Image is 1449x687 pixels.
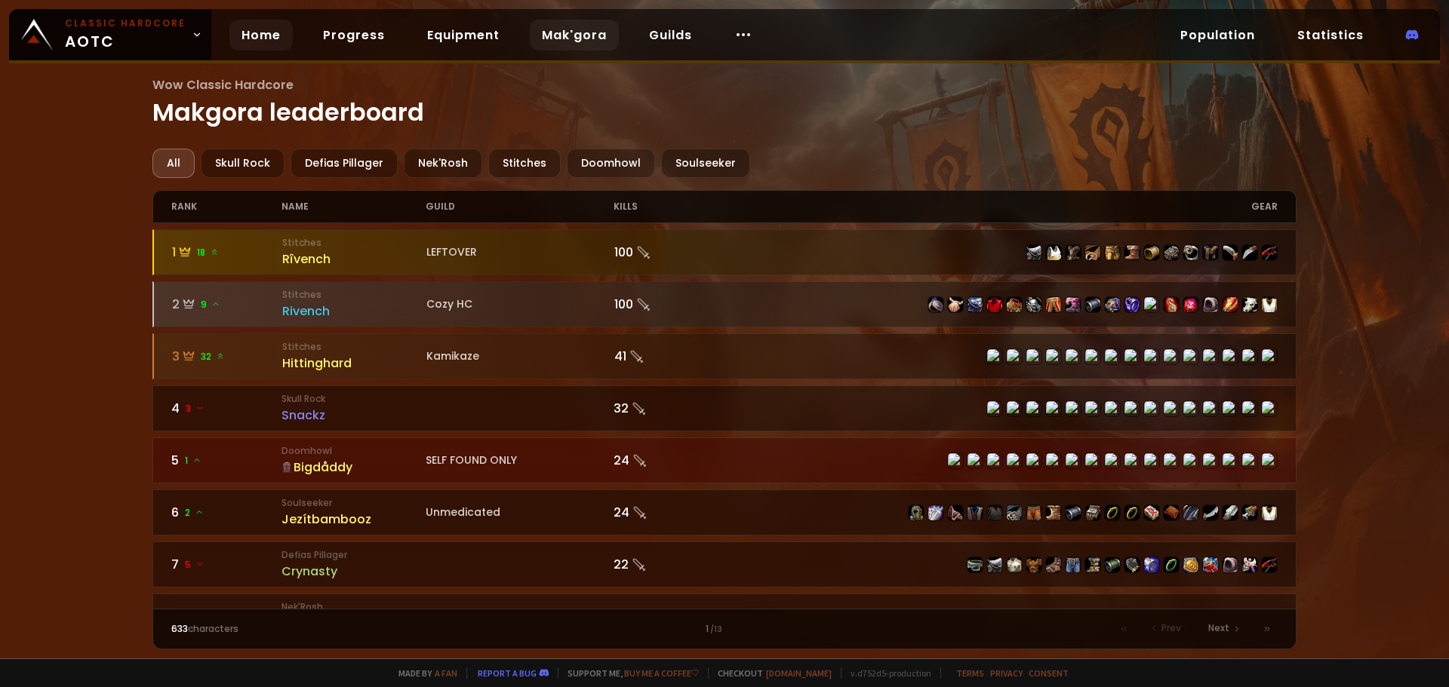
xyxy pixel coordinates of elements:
[1026,245,1041,260] img: item-1769
[948,505,963,520] img: item-13358
[282,302,426,320] div: Rivench
[1026,557,1041,572] img: item-2041
[1085,297,1100,312] img: item-14629
[1164,297,1179,312] img: item-22268
[567,149,655,178] div: Doomhowl
[282,354,426,373] div: Hittinghard
[185,506,204,520] span: 2
[201,298,220,311] span: 9
[1029,667,1069,679] a: Consent
[435,667,457,679] a: a fan
[614,607,724,626] div: 20
[1242,505,1257,520] img: item-2100
[1285,20,1376,51] a: Statistics
[281,444,426,458] small: Doomhowl
[281,496,426,510] small: Soulseeker
[1203,245,1218,260] img: item-9812
[1007,297,1022,312] img: item-19682
[1066,297,1081,312] img: item-19684
[281,510,426,529] div: Jezítbambooz
[65,17,186,30] small: Classic Hardcore
[1262,505,1277,520] img: item-5976
[1262,297,1277,312] img: item-5976
[614,243,725,262] div: 100
[1007,557,1022,572] img: item-148
[1105,297,1120,312] img: item-16801
[1046,505,1061,520] img: item-16711
[426,452,614,468] div: SELF FOUND ONLY
[1144,557,1159,572] img: item-2933
[956,667,984,679] a: Terms
[1161,621,1181,635] span: Prev
[708,667,832,679] span: Checkout
[766,667,832,679] a: [DOMAIN_NAME]
[724,191,1278,222] div: gear
[172,243,283,262] div: 1
[185,454,202,468] span: 1
[229,20,293,51] a: Home
[1144,245,1159,260] img: item-14160
[311,20,397,51] a: Progress
[1223,557,1238,572] img: item-2059
[1085,557,1100,572] img: item-1121
[987,505,1002,520] img: item-14637
[1007,505,1022,520] img: item-16713
[152,541,1297,587] a: 75 Defias PillagerCrynasty22 item-4385item-10657item-148item-2041item-6468item-10410item-1121item...
[172,295,283,314] div: 2
[1066,557,1081,572] img: item-10410
[197,246,219,259] span: 18
[614,451,724,470] div: 24
[614,555,724,574] div: 22
[1026,297,1041,312] img: item-13956
[1223,245,1238,260] img: item-6504
[291,149,398,178] div: Defias Pillager
[614,399,724,418] div: 32
[152,385,1297,431] a: 43 Skull RockSnackz32 item-10502item-12047item-14182item-9791item-6611item-9797item-6612item-6613...
[1124,297,1140,312] img: item-18103
[171,607,282,626] div: 8
[1183,557,1198,572] img: item-209611
[1242,557,1257,572] img: item-890
[1223,297,1238,312] img: item-18842
[171,622,188,635] span: 633
[282,250,426,268] div: Rîvench
[426,244,614,260] div: LEFTOVER
[152,489,1297,535] a: 62SoulseekerJezítbamboozUnmedicated24 item-11925item-15411item-13358item-2105item-14637item-16713...
[282,236,426,250] small: Stitches
[968,505,983,520] img: item-2105
[152,593,1297,639] a: 8-Nek'RoshKx[PERSON_NAME] en Croûte20 item-15513item-6125item-2870item-6398item-14727item-6590ite...
[1223,505,1238,520] img: item-12939
[661,149,750,178] div: Soulseeker
[614,295,725,314] div: 100
[968,557,983,572] img: item-4385
[281,406,426,425] div: Snackz
[1085,505,1100,520] img: item-16712
[1164,557,1179,572] img: item-12006
[1242,245,1257,260] img: item-6448
[1066,245,1081,260] img: item-3313
[968,297,983,312] img: item-16797
[281,458,426,477] div: Bigdåddy
[426,505,614,520] div: Unmedicated
[928,297,943,312] img: item-22267
[282,288,426,302] small: Stitches
[841,667,931,679] span: v. d752d5 - production
[1203,505,1218,520] img: item-17705
[186,402,205,416] span: 3
[404,149,482,178] div: Nek'Rosh
[987,297,1002,312] img: item-2575
[152,75,1297,94] span: Wow Classic Hardcore
[1183,505,1198,520] img: item-13340
[1144,505,1159,520] img: item-19120
[928,505,943,520] img: item-15411
[1164,505,1179,520] img: item-13209
[1124,505,1140,520] img: item-18500
[1262,245,1277,260] img: item-6469
[1046,297,1061,312] img: item-19683
[1066,505,1081,520] img: item-16710
[281,562,426,581] div: Crynasty
[426,191,614,222] div: guild
[171,191,282,222] div: rank
[1026,505,1041,520] img: item-12963
[415,20,512,51] a: Equipment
